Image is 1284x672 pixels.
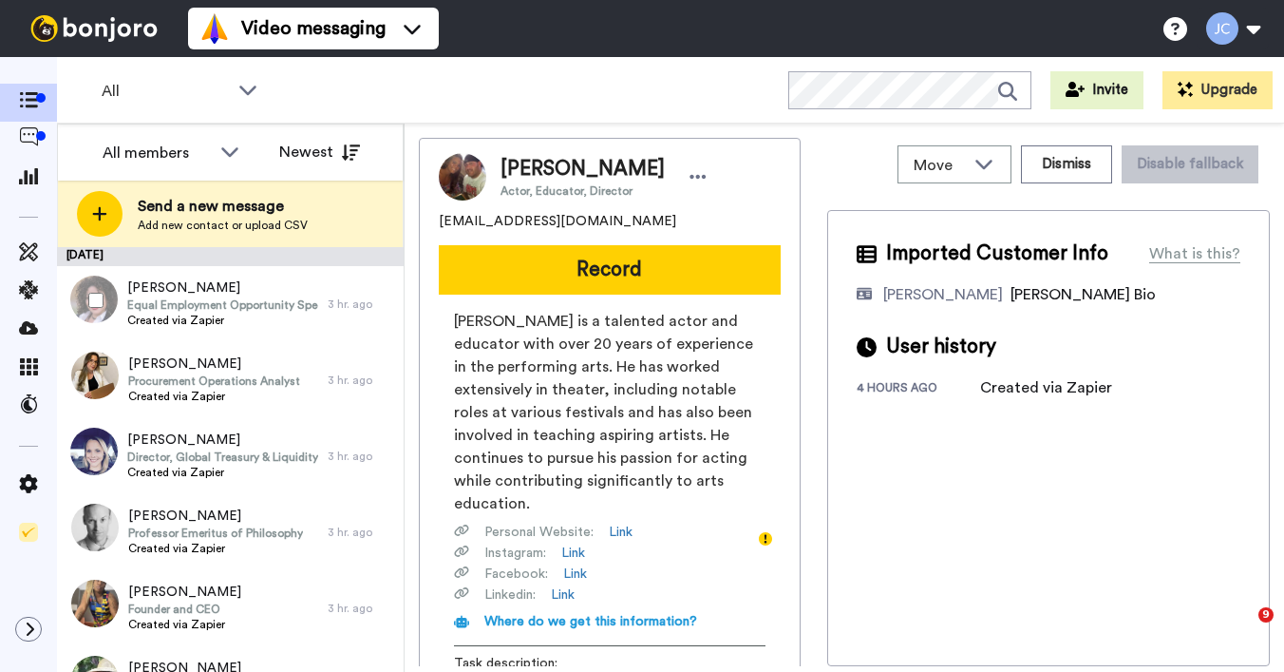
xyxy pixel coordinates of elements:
[439,212,676,231] span: [EMAIL_ADDRESS][DOMAIN_NAME]
[886,240,1108,268] span: Imported Customer Info
[128,374,300,389] span: Procurement Operations Analyst
[57,247,404,266] div: [DATE]
[71,580,119,627] img: 0e9e1562-bacd-4ada-bcec-e6b4d10fc192.jpg
[328,525,394,540] div: 3 hr. ago
[23,15,165,42] img: bj-logo-header-white.svg
[551,586,575,605] a: Link
[883,283,1003,306] div: [PERSON_NAME]
[1162,71,1273,109] button: Upgrade
[102,80,229,103] span: All
[500,155,665,183] span: [PERSON_NAME]
[1122,145,1258,183] button: Disable fallback
[1258,607,1274,623] span: 9
[71,352,119,399] img: 3026400b-d300-4c87-8ee0-1b31ab9bfb80.jpg
[1010,287,1156,302] span: [PERSON_NAME] Bio
[857,380,980,399] div: 4 hours ago
[1149,242,1240,265] div: What is this?
[439,245,781,295] button: Record
[484,523,594,542] span: Personal Website :
[500,183,665,199] span: Actor, Educator, Director
[328,601,394,616] div: 3 hr. ago
[484,544,546,563] span: Instagram :
[914,154,965,177] span: Move
[886,333,996,361] span: User history
[484,615,697,628] span: Where do we get this information?
[609,523,633,542] a: Link
[128,602,241,617] span: Founder and CEO
[328,449,394,464] div: 3 hr. ago
[484,586,536,605] span: Linkedin :
[71,504,119,551] img: e097d048-aff5-44a4-bdb5-b398314d2edb.jpg
[484,565,548,584] span: Facebook :
[1219,607,1265,653] iframe: Intercom live chat
[138,218,308,233] span: Add new contact or upload CSV
[328,297,394,312] div: 3 hr. ago
[1021,145,1112,183] button: Dismiss
[127,431,318,450] span: [PERSON_NAME]
[128,583,241,602] span: [PERSON_NAME]
[980,376,1112,399] div: Created via Zapier
[128,526,303,541] span: Professor Emeritus of Philosophy
[328,373,394,388] div: 3 hr. ago
[439,153,486,201] img: Image of Jason Maddy
[561,544,585,563] a: Link
[138,195,308,218] span: Send a new message
[127,465,318,480] span: Created via Zapier
[241,15,386,42] span: Video messaging
[757,530,774,547] div: Tooltip anchor
[70,428,118,475] img: 227e84cc-c6b0-497d-9a26-9508557e723f.jpg
[128,617,241,632] span: Created via Zapier
[128,507,303,526] span: [PERSON_NAME]
[1050,71,1143,109] button: Invite
[454,310,765,515] span: [PERSON_NAME] is a talented actor and educator with over 20 years of experience in the performing...
[127,278,318,298] span: [PERSON_NAME]
[19,523,38,542] img: Checklist.svg
[127,450,318,465] span: Director, Global Treasury & Liquidity Solution Sales
[563,565,587,584] a: Link
[199,13,230,44] img: vm-color.svg
[265,133,374,171] button: Newest
[128,541,303,556] span: Created via Zapier
[103,142,211,164] div: All members
[127,313,318,328] span: Created via Zapier
[128,389,300,404] span: Created via Zapier
[127,298,318,313] span: Equal Employment Opportunity Specialist
[128,355,300,374] span: [PERSON_NAME]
